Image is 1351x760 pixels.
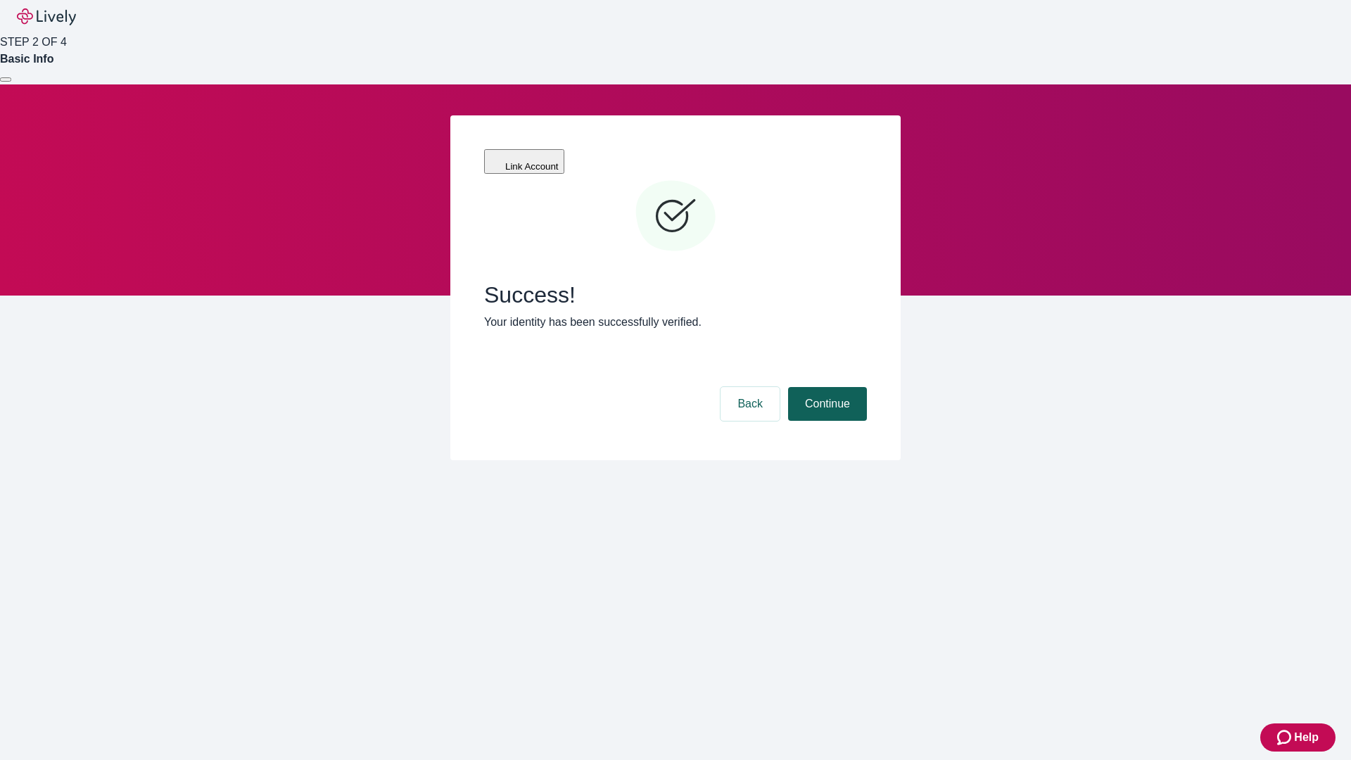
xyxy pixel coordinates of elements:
p: Your identity has been successfully verified. [484,314,867,331]
button: Link Account [484,149,564,174]
span: Help [1294,729,1319,746]
img: Lively [17,8,76,25]
button: Back [721,387,780,421]
svg: Zendesk support icon [1277,729,1294,746]
svg: Checkmark icon [633,175,718,259]
button: Zendesk support iconHelp [1260,723,1336,752]
span: Success! [484,281,867,308]
button: Continue [788,387,867,421]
